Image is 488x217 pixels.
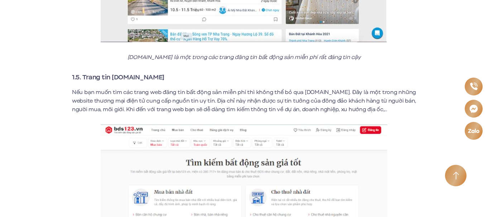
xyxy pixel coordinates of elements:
img: Phone icon [469,82,478,90]
img: Zalo icon [468,128,480,134]
img: Arrow icon [453,172,459,180]
strong: 1.5. Trang tin [DOMAIN_NAME] [72,73,164,82]
img: Messenger icon [469,104,478,114]
em: [DOMAIN_NAME] là một trong các trang đăng tin bất động sản miễn phí rất đáng tin cậy [128,53,360,61]
p: Nếu bạn muốn tìm các trang web đăng tin bất động sản miễn phí thì không thể bỏ qua [DOMAIN_NAME].... [72,88,416,114]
